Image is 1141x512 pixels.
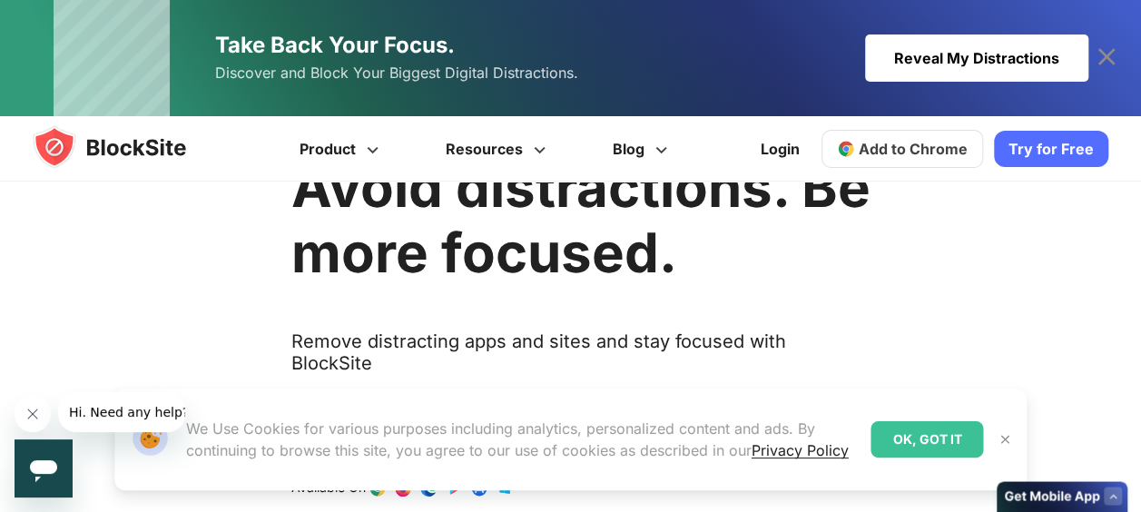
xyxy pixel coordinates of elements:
[998,432,1012,447] img: Close
[58,392,185,432] iframe: Message from company
[994,131,1108,167] a: Try for Free
[415,116,582,182] a: Resources
[752,441,849,459] a: Privacy Policy
[993,428,1017,451] button: Close
[750,127,811,171] a: Login
[215,60,578,86] span: Discover and Block Your Biggest Digital Distractions.
[865,34,1088,82] div: Reveal My Distractions
[871,421,983,458] div: OK, GOT IT
[33,125,221,169] img: blocksite-icon.5d769676.svg
[15,439,73,497] iframe: Button to launch messaging window
[582,116,703,182] a: Blog
[821,130,983,168] a: Add to Chrome
[290,154,870,285] h1: Avoid distractions. Be more focused.
[186,418,857,461] p: We Use Cookies for various purposes including analytics, personalized content and ads. By continu...
[15,396,51,432] iframe: Close message
[859,140,968,158] span: Add to Chrome
[215,32,455,58] span: Take Back Your Focus.
[837,140,855,158] img: chrome-icon.svg
[269,116,415,182] a: Product
[290,330,870,389] text: Remove distracting apps and sites and stay focused with BlockSite
[11,13,131,27] span: Hi. Need any help?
